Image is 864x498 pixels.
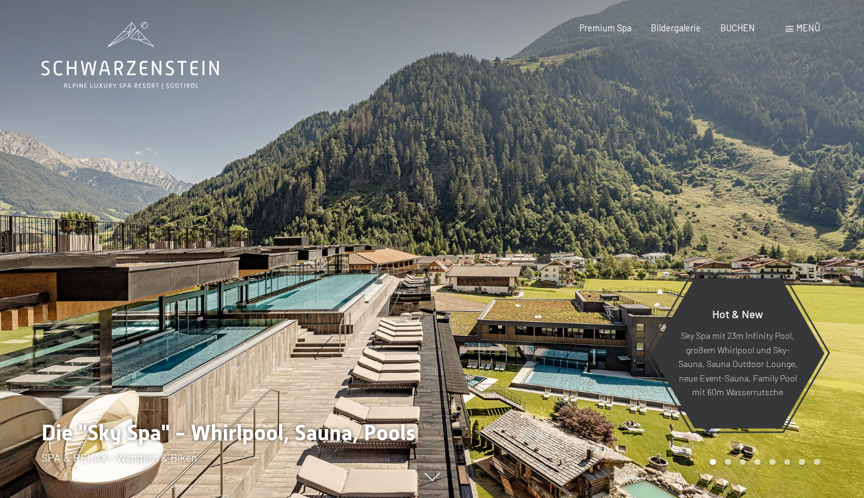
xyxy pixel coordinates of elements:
div: Carousel Page 6 [784,459,791,465]
div: Carousel Page 5 [769,459,776,465]
span: Menü [796,23,820,33]
p: Sky Spa mit 23m Infinity Pool, großem Whirlpool und Sky-Sauna, Sauna Outdoor Lounge, neue Event-S... [678,329,798,400]
div: Carousel Page 8 [814,459,820,465]
div: Carousel Page 3 [740,459,746,465]
a: Premium Spa [579,23,631,33]
span: Hot & New [712,307,763,321]
a: Bildergalerie [651,23,701,33]
div: Carousel Page 1 (Current Slide) [710,459,716,465]
div: Carousel Pagination [705,459,819,465]
div: Carousel Page 2 [725,459,731,465]
div: Carousel Page 7 [799,459,805,465]
div: Carousel Page 4 [754,459,761,465]
a: BUCHEN [720,23,755,33]
a: Hot & New Sky Spa mit 23m Infinity Pool, großem Whirlpool und Sky-Sauna, Sauna Outdoor Lounge, ne... [650,278,825,429]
